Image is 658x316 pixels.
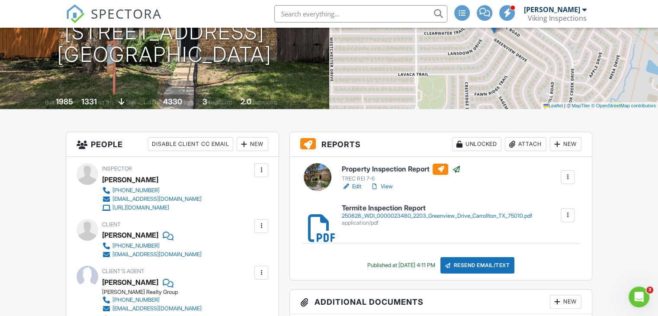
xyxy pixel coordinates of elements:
[144,99,162,106] span: Lot Size
[209,99,232,106] span: bedrooms
[342,204,532,226] a: Termite Inspection Report 250828_WDI_0000023480_2203_Greenview_Drive_Carrollton_TX_75010.pdf appl...
[102,289,209,296] div: [PERSON_NAME] Realty Group
[342,164,460,183] a: Property Inspection Report TREC REI 7-6
[112,297,160,303] div: [PHONE_NUMBER]
[98,99,110,106] span: sq. ft.
[342,213,532,219] div: 250828_WDI_0000023480_2203_Greenview_Drive_Carrollton_TX_75010.pdf
[183,99,194,106] span: sq.ft.
[102,250,202,259] a: [EMAIL_ADDRESS][DOMAIN_NAME]
[112,187,160,194] div: [PHONE_NUMBER]
[591,103,656,108] a: © OpenStreetMap contributors
[45,99,55,106] span: Built
[440,257,515,274] div: Resend Email/Text
[91,4,162,23] span: SPECTORA
[102,195,202,203] a: [EMAIL_ADDRESS][DOMAIN_NAME]
[342,182,361,191] a: Edit
[163,97,182,106] div: 4330
[81,97,97,106] div: 1331
[102,221,121,228] span: Client
[342,204,532,212] h6: Termite Inspection Report
[550,295,581,309] div: New
[452,137,501,151] div: Unlocked
[253,99,277,106] span: bathrooms
[66,12,162,30] a: SPECTORA
[202,97,207,106] div: 3
[102,203,202,212] a: [URL][DOMAIN_NAME]
[102,165,132,172] span: Inspector
[102,242,202,250] a: [PHONE_NUMBER]
[367,262,435,269] div: Published at [DATE] 4:11 PM
[126,99,135,106] span: slab
[57,21,272,67] h1: [STREET_ADDRESS] [GEOGRAPHIC_DATA]
[290,132,592,157] h3: Reports
[112,196,202,203] div: [EMAIL_ADDRESS][DOMAIN_NAME]
[629,287,649,307] iframe: Intercom live chat
[290,290,592,314] h3: Additional Documents
[112,242,160,249] div: [PHONE_NUMBER]
[102,276,158,289] div: [PERSON_NAME]
[102,304,202,313] a: [EMAIL_ADDRESS][DOMAIN_NAME]
[237,137,268,151] div: New
[274,5,447,23] input: Search everything...
[564,103,565,108] span: |
[567,103,590,108] a: © MapTiler
[112,305,202,312] div: [EMAIL_ADDRESS][DOMAIN_NAME]
[524,5,580,14] div: [PERSON_NAME]
[56,97,73,106] div: 1985
[102,296,202,304] a: [PHONE_NUMBER]
[148,137,233,151] div: Disable Client CC Email
[550,137,581,151] div: New
[66,4,85,23] img: The Best Home Inspection Software - Spectora
[112,204,169,211] div: [URL][DOMAIN_NAME]
[66,132,279,157] h3: People
[102,186,202,195] a: [PHONE_NUMBER]
[370,182,392,191] a: View
[342,175,460,182] div: TREC REI 7-6
[543,103,563,108] a: Leaflet
[646,287,653,293] span: 3
[112,251,202,258] div: [EMAIL_ADDRESS][DOMAIN_NAME]
[342,164,460,175] h6: Property Inspection Report
[505,137,546,151] div: Attach
[102,173,158,186] div: [PERSON_NAME]
[342,219,532,226] div: application/pdf
[102,268,144,274] span: Client's Agent
[102,229,158,242] div: [PERSON_NAME]
[528,14,587,23] div: Viking Inspections
[241,97,251,106] div: 2.0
